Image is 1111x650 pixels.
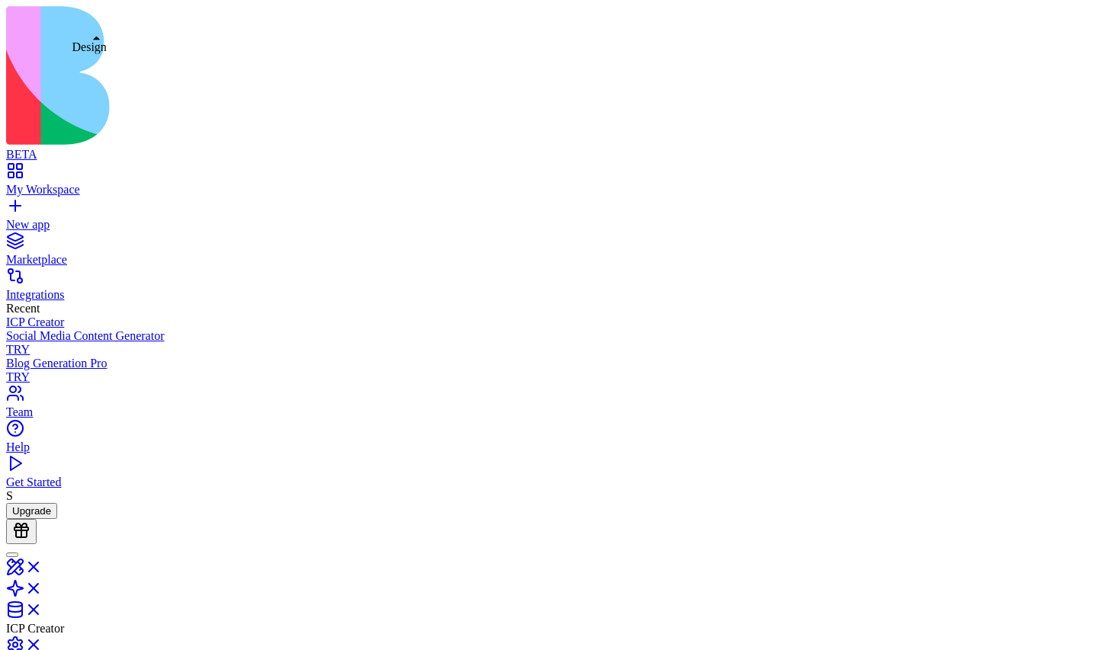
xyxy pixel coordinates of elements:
div: Team [6,405,1105,419]
div: TRY [6,370,1105,384]
a: My Workspace [6,169,1105,197]
span: S [6,489,13,502]
a: Help [6,427,1105,454]
button: Upgrade [6,503,57,519]
a: Integrations [6,274,1105,302]
span: ICP Creator [6,622,64,635]
a: New app [6,204,1105,232]
span: Recent [6,302,40,315]
div: Help [6,440,1105,454]
a: Upgrade [6,504,57,517]
div: Marketplace [6,253,1105,267]
div: Social Media Content Generator [6,329,1105,343]
img: logo [6,6,619,145]
div: Get Started [6,475,1105,489]
a: Team [6,392,1105,419]
a: Blog Generation ProTRY [6,357,1105,384]
a: ICP Creator [6,315,1105,329]
a: Marketplace [6,239,1105,267]
a: BETA [6,134,1105,162]
div: BETA [6,148,1105,162]
a: Get Started [6,462,1105,489]
div: My Workspace [6,183,1105,197]
div: Blog Generation Pro [6,357,1105,370]
div: New app [6,218,1105,232]
div: Design [72,40,107,54]
div: TRY [6,343,1105,357]
a: Social Media Content GeneratorTRY [6,329,1105,357]
div: Integrations [6,288,1105,302]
